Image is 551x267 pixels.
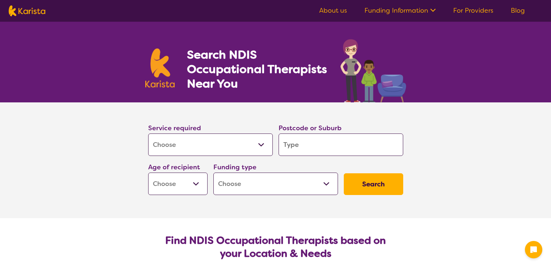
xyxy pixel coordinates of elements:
[279,133,403,156] input: Type
[9,5,45,16] img: Karista logo
[148,124,201,132] label: Service required
[145,48,175,88] img: Karista logo
[213,163,256,171] label: Funding type
[279,124,342,132] label: Postcode or Suburb
[364,6,436,15] a: Funding Information
[344,173,403,195] button: Search
[319,6,347,15] a: About us
[511,6,525,15] a: Blog
[187,47,328,91] h1: Search NDIS Occupational Therapists Near You
[341,39,406,102] img: occupational-therapy
[453,6,493,15] a: For Providers
[148,163,200,171] label: Age of recipient
[154,234,397,260] h2: Find NDIS Occupational Therapists based on your Location & Needs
